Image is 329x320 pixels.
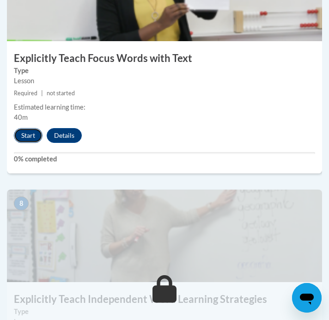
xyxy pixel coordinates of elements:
[7,190,322,282] img: Course Image
[14,154,315,164] label: 0% completed
[14,90,37,97] span: Required
[14,128,43,143] button: Start
[14,197,29,210] span: 8
[14,307,315,317] label: Type
[292,283,322,313] iframe: Button to launch messaging window
[41,90,43,97] span: |
[14,76,315,86] div: Lesson
[47,128,82,143] button: Details
[7,51,322,66] h3: Explicitly Teach Focus Words with Text
[14,113,28,121] span: 40m
[47,90,75,97] span: not started
[14,66,315,76] label: Type
[7,292,322,307] h3: Explicitly Teach Independent Word Learning Strategies
[14,102,315,112] div: Estimated learning time:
